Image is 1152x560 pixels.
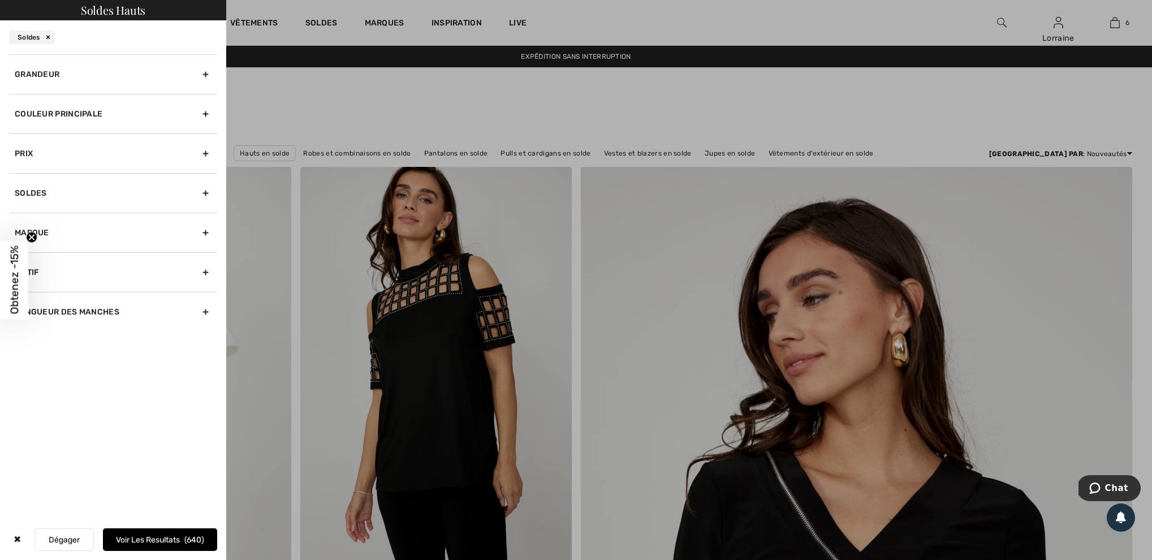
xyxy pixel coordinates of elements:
button: Dégager [34,528,94,551]
button: Voir les resultats640 [103,528,217,551]
div: Prix [9,133,217,173]
div: Longueur des manches [9,292,217,331]
div: ✖ [9,528,25,551]
div: Marque [9,213,217,252]
div: Motif [9,252,217,292]
span: 640 [184,535,204,545]
div: Grandeur [9,54,217,94]
span: Obtenez -15% [8,246,21,315]
div: Soldes [9,173,217,213]
div: Soldes [9,31,54,44]
div: Couleur Principale [9,94,217,133]
button: Close teaser [26,232,37,243]
iframe: Ouvre un widget dans lequel vous pouvez chatter avec l’un de nos agents [1078,475,1141,503]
